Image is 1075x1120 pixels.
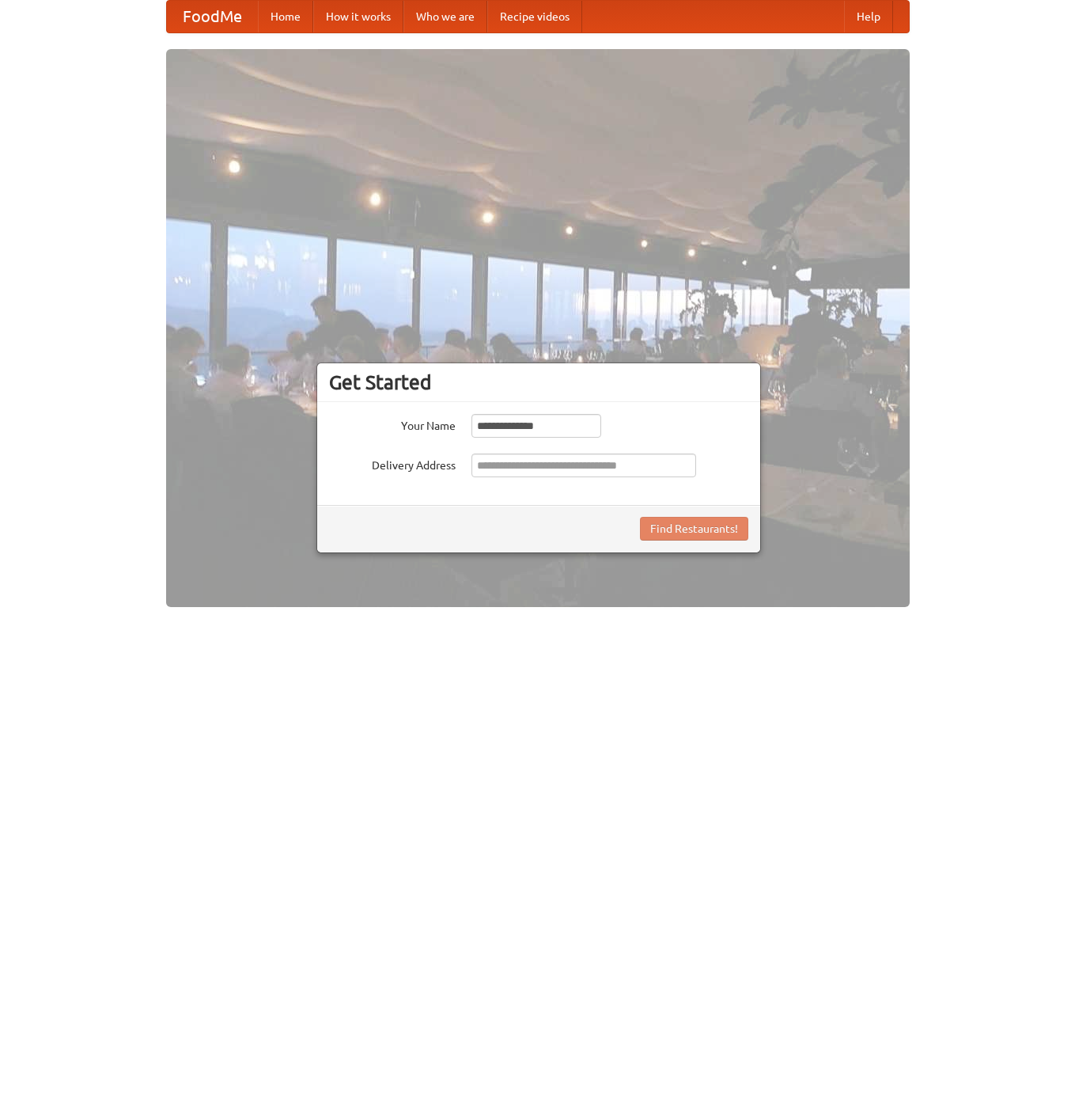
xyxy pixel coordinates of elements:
[329,414,456,434] label: Your Name
[844,1,893,32] a: Help
[487,1,582,32] a: Recipe videos
[167,1,258,32] a: FoodMe
[329,370,748,394] h3: Get Started
[403,1,487,32] a: Who we are
[329,454,456,473] label: Delivery Address
[640,517,748,541] button: Find Restaurants!
[313,1,403,32] a: How it works
[258,1,313,32] a: Home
